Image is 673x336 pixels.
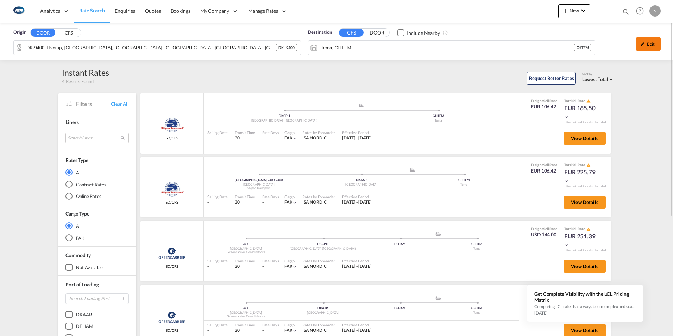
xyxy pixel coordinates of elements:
[207,258,228,263] div: Sailing Date
[262,328,264,334] div: -
[284,135,293,141] span: FAK
[582,75,615,83] md-select: Select: Lowest Total
[543,99,549,103] span: Sell
[531,98,557,103] div: Freight Rate
[564,98,599,104] div: Total Rate
[13,29,26,36] span: Origin
[235,258,255,263] div: Transit Time
[160,116,184,134] img: Shipco Transport
[571,199,598,205] span: View Details
[564,196,606,209] button: View Details
[342,328,372,334] div: 01 Sep 2025 - 30 Sep 2025
[302,258,335,263] div: Rates by Forwarder
[207,250,284,255] div: Greencarrier Consolidators
[235,328,255,334] div: 20
[62,78,94,85] span: 4 Results Found
[564,132,606,145] button: View Details
[636,37,661,51] div: icon-pencilEdit
[292,264,297,269] md-icon: icon-chevron-down
[434,232,442,236] md-icon: assets/icons/custom/ship-fill.svg
[207,194,228,199] div: Sailing Date
[302,194,335,199] div: Rates by Forwarder
[561,249,611,253] div: Remark and Inclusion included
[342,199,372,205] span: [DATE] - [DATE]
[166,200,178,205] span: SD/CFS
[31,29,55,37] button: DOOR
[65,293,129,304] input: Search Loading Port
[207,130,228,135] div: Sailing Date
[564,114,569,119] md-icon: icon-chevron-down
[571,328,598,333] span: View Details
[207,311,284,315] div: [GEOGRAPHIC_DATA]
[262,258,279,263] div: Free Days
[284,194,297,199] div: Cargo
[649,5,661,17] div: N
[342,263,372,269] div: 01 Sep 2025 - 30 Sep 2025
[65,193,129,200] md-radio-button: Online Rates
[438,242,515,247] div: GHTEM
[561,185,611,188] div: Remark and Inclusion included
[207,247,284,251] div: [GEOGRAPHIC_DATA]
[342,199,372,205] div: 01 Sep 2025 - 30 Sep 2025
[407,30,440,37] div: Include Nearby
[200,7,229,14] span: My Company
[561,6,570,15] md-icon: icon-plus 400-fg
[235,199,255,205] div: 30
[111,101,129,107] span: Clear All
[207,182,310,187] div: [GEOGRAPHIC_DATA]
[531,226,557,231] div: Freight Rate
[622,8,630,18] div: icon-magnify
[302,328,335,334] div: ISA NORDIC
[634,5,646,17] span: Help
[302,135,335,141] div: ISA NORDIC
[438,311,515,315] div: Tema
[284,322,297,328] div: Cargo
[235,130,255,135] div: Transit Time
[284,263,293,269] span: FAK
[564,104,599,121] div: EUR 165.50
[207,118,361,123] div: [GEOGRAPHIC_DATA] ([GEOGRAPHIC_DATA])
[342,194,372,199] div: Effective Period
[564,179,569,183] md-icon: icon-chevron-down
[339,29,364,37] button: CFS
[79,7,105,13] span: Rate Search
[207,199,228,205] div: -
[115,8,135,14] span: Enquiries
[342,135,372,141] span: [DATE] - [DATE]
[586,99,591,103] md-icon: icon-alert
[284,258,297,263] div: Cargo
[361,306,439,311] div: DEHAM
[564,243,569,248] md-icon: icon-chevron-down
[564,162,599,168] div: Total Rate
[438,247,515,251] div: Tema
[284,242,361,247] div: DKCPH
[357,104,366,107] md-icon: assets/icons/custom/ship-fill.svg
[292,328,297,333] md-icon: icon-chevron-down
[235,135,255,141] div: 30
[207,322,228,328] div: Sailing Date
[207,114,361,118] div: DKCPH
[207,328,228,334] div: -
[284,199,293,205] span: FAK
[243,306,250,310] span: 9400
[342,328,372,333] span: [DATE] - [DATE]
[302,199,326,205] span: ISA NORDIC
[284,306,361,311] div: DKAAR
[166,264,178,269] span: SD/CFS
[65,311,129,318] md-checkbox: DKAAR
[574,44,592,51] div: GHTEM
[302,135,326,141] span: ISA NORDIC
[275,178,276,182] span: |
[56,29,81,37] button: CFS
[65,119,78,125] span: Liners
[310,182,413,187] div: [GEOGRAPHIC_DATA]
[235,263,255,269] div: 20
[262,263,264,269] div: -
[572,226,578,231] span: Sell
[558,4,590,18] button: icon-plus 400-fgNewicon-chevron-down
[564,168,599,185] div: EUR 225.79
[156,244,188,262] img: Greencarrier Consolidators
[564,260,606,273] button: View Details
[65,281,99,287] span: Port of Loading
[40,7,60,14] span: Analytics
